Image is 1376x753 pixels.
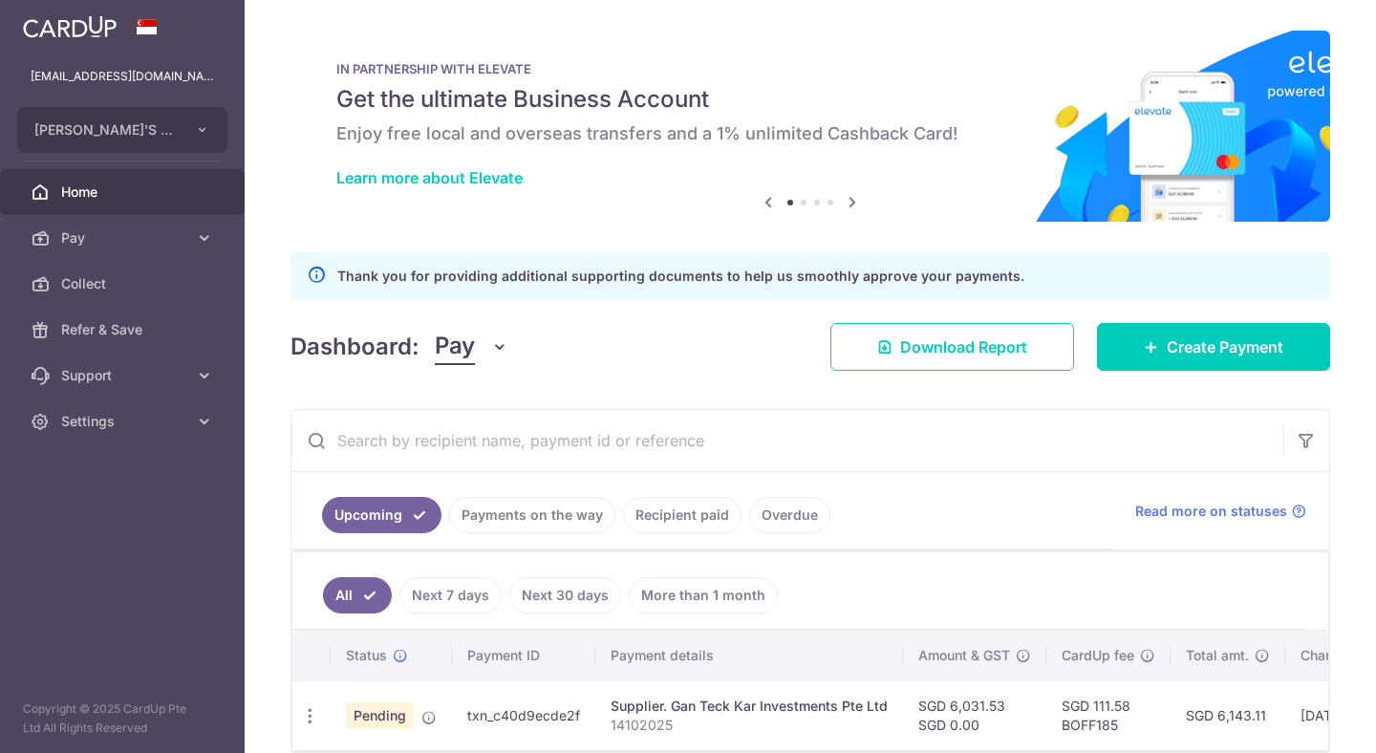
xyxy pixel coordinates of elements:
[1186,646,1249,665] span: Total amt.
[61,412,187,431] span: Settings
[435,329,475,365] span: Pay
[595,631,903,680] th: Payment details
[509,577,621,613] a: Next 30 days
[61,274,187,293] span: Collect
[611,697,888,716] div: Supplier. Gan Teck Kar Investments Pte Ltd
[452,631,595,680] th: Payment ID
[23,15,117,38] img: CardUp
[346,646,387,665] span: Status
[435,329,508,365] button: Pay
[1097,323,1330,371] a: Create Payment
[336,122,1284,145] h6: Enjoy free local and overseas transfers and a 1% unlimited Cashback Card!
[1046,680,1171,750] td: SGD 111.58 BOFF185
[399,577,502,613] a: Next 7 days
[322,497,441,533] a: Upcoming
[336,168,523,187] a: Learn more about Elevate
[749,497,830,533] a: Overdue
[336,84,1284,115] h5: Get the ultimate Business Account
[449,497,615,533] a: Payments on the way
[918,646,1010,665] span: Amount & GST
[830,323,1074,371] a: Download Report
[34,120,176,140] span: [PERSON_NAME]'S TANDOOR PTE. LTD.
[900,335,1027,358] span: Download Report
[1135,502,1306,521] a: Read more on statuses
[31,67,214,86] p: [EMAIL_ADDRESS][DOMAIN_NAME]
[61,366,187,385] span: Support
[1167,335,1283,358] span: Create Payment
[452,680,595,750] td: txn_c40d9ecde2f
[611,716,888,735] p: 14102025
[336,61,1284,76] p: IN PARTNERSHIP WITH ELEVATE
[61,228,187,247] span: Pay
[1135,502,1287,521] span: Read more on statuses
[337,265,1024,288] p: Thank you for providing additional supporting documents to help us smoothly approve your payments.
[291,410,1283,471] input: Search by recipient name, payment id or reference
[1062,646,1134,665] span: CardUp fee
[903,680,1046,750] td: SGD 6,031.53 SGD 0.00
[346,702,414,729] span: Pending
[629,577,778,613] a: More than 1 month
[290,330,419,364] h4: Dashboard:
[1171,680,1285,750] td: SGD 6,143.11
[323,577,392,613] a: All
[623,497,742,533] a: Recipient paid
[290,31,1330,222] img: Renovation banner
[61,183,187,202] span: Home
[17,107,227,153] button: [PERSON_NAME]'S TANDOOR PTE. LTD.
[61,320,187,339] span: Refer & Save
